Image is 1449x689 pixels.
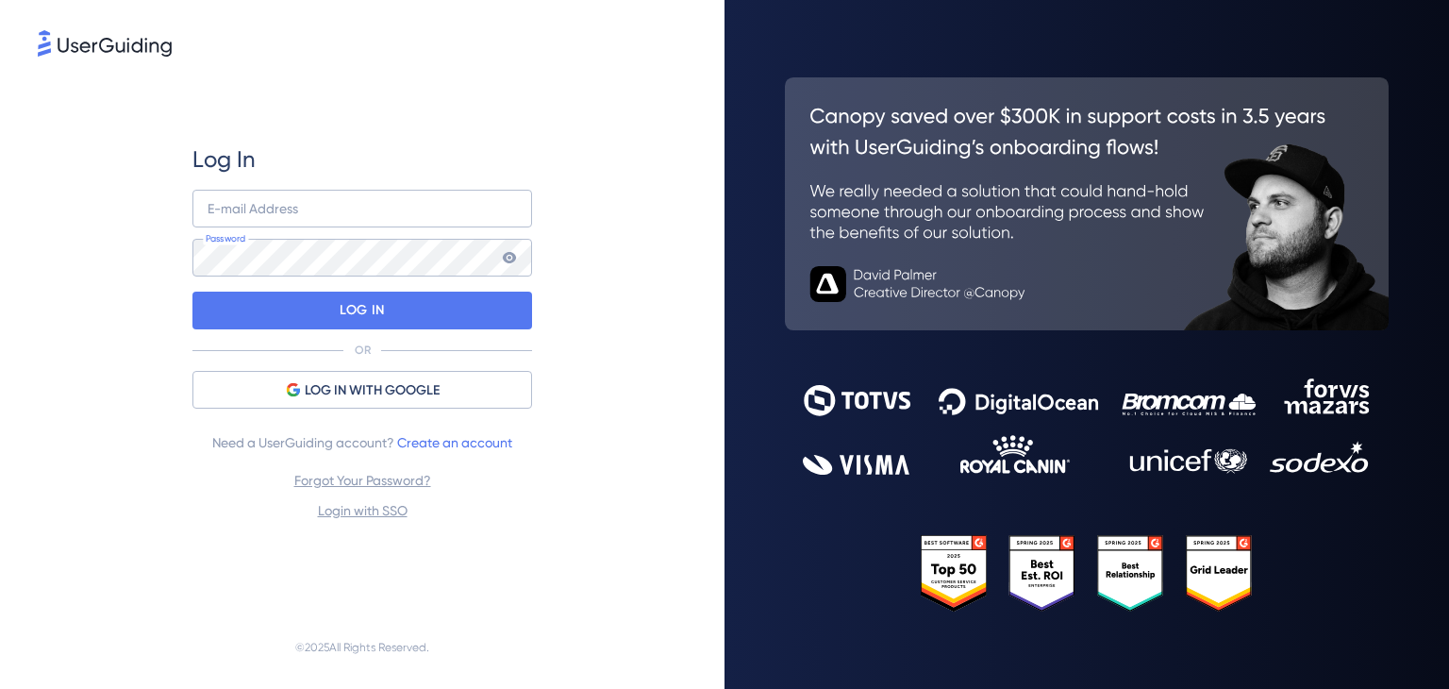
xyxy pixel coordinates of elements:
img: 8faab4ba6bc7696a72372aa768b0286c.svg [38,30,172,57]
span: LOG IN WITH GOOGLE [305,379,440,402]
span: © 2025 All Rights Reserved. [295,636,429,659]
span: Need a UserGuiding account? [212,431,512,454]
a: Create an account [397,435,512,450]
a: Forgot Your Password? [294,473,431,488]
img: 26c0aa7c25a843aed4baddd2b5e0fa68.svg [785,77,1389,330]
img: 9302ce2ac39453076f5bc0f2f2ca889b.svg [803,378,1371,475]
img: 25303e33045975176eb484905ab012ff.svg [921,535,1253,611]
p: OR [355,343,371,358]
span: Log In [192,144,256,175]
p: LOG IN [340,295,384,326]
input: example@company.com [192,190,532,227]
a: Login with SSO [318,503,408,518]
